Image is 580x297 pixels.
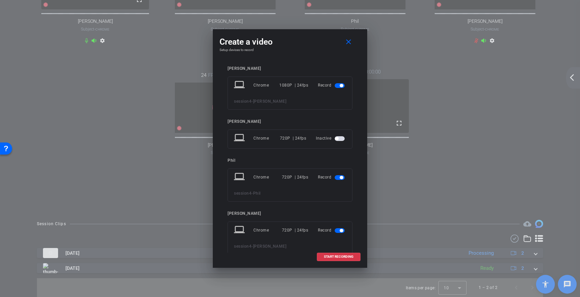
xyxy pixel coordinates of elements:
[279,79,308,91] div: 1080P | 24fps
[344,38,353,46] mat-icon: close
[253,191,261,196] span: Phil
[317,253,360,261] button: START RECORDING
[251,99,253,104] span: -
[280,132,306,144] div: 720P | 24fps
[324,255,353,258] span: START RECORDING
[318,171,346,183] div: Record
[234,99,251,104] span: session4
[234,79,246,91] mat-icon: laptop
[318,79,346,91] div: Record
[318,224,346,236] div: Record
[253,224,282,236] div: Chrome
[282,224,308,236] div: 720P | 24fps
[234,244,251,249] span: session4
[228,211,352,216] div: [PERSON_NAME]
[253,79,279,91] div: Chrome
[234,171,246,183] mat-icon: laptop
[228,66,352,71] div: [PERSON_NAME]
[253,244,287,249] span: [PERSON_NAME]
[251,191,253,196] span: -
[282,171,308,183] div: 720P | 24fps
[220,36,360,48] div: Create a video
[234,191,251,196] span: session4
[251,244,253,249] span: -
[220,48,360,52] h4: Setup devices to record
[234,132,246,144] mat-icon: laptop
[228,119,352,124] div: [PERSON_NAME]
[253,132,280,144] div: Chrome
[234,224,246,236] mat-icon: laptop
[253,171,282,183] div: Chrome
[253,99,287,104] span: [PERSON_NAME]
[228,158,352,163] div: Phil
[316,132,346,144] div: Inactive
